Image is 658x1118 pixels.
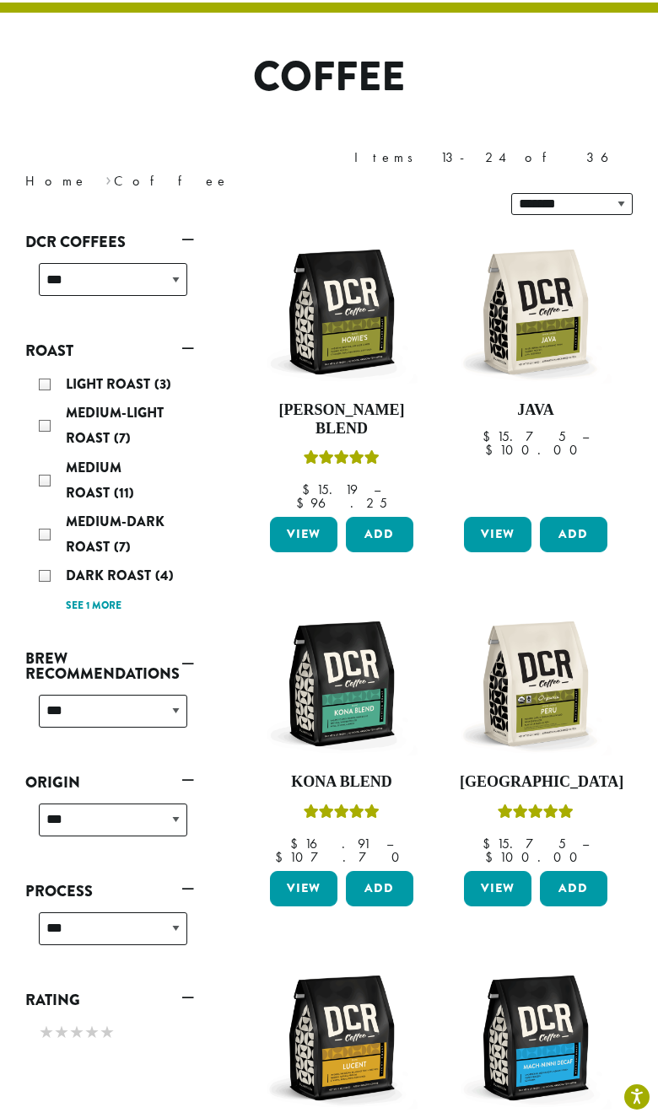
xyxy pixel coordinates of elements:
[25,336,194,365] a: Roast
[582,427,589,445] span: –
[302,481,358,498] bdi: 15.19
[39,1020,54,1045] span: ★
[346,517,413,552] button: Add
[386,835,393,852] span: –
[25,986,194,1014] a: Rating
[66,512,164,556] span: Medium-Dark Roast
[25,228,194,256] a: DCR Coffees
[460,608,612,760] img: DCR-12oz-FTO-Peru-Stock-scaled.png
[270,517,337,552] a: View
[69,1020,84,1045] span: ★
[485,848,499,866] span: $
[84,1020,100,1045] span: ★
[266,608,418,864] a: Kona BlendRated 5.00 out of 5
[25,877,194,906] a: Process
[464,871,531,906] a: View
[25,768,194,797] a: Origin
[114,537,131,556] span: (7)
[304,448,380,473] div: Rated 4.67 out of 5
[25,797,194,857] div: Origin
[540,871,607,906] button: Add
[266,608,418,760] img: DCR-12oz-Kona-Blend-Stock-scaled.png
[464,517,531,552] a: View
[25,906,194,965] div: Process
[66,458,121,503] span: Medium Roast
[25,688,194,748] div: Brew Recommendations
[374,481,380,498] span: –
[54,1020,69,1045] span: ★
[270,871,337,906] a: View
[460,773,612,792] h4: [GEOGRAPHIC_DATA]
[460,608,612,864] a: [GEOGRAPHIC_DATA]Rated 4.83 out of 5
[25,171,304,191] nav: Breadcrumb
[105,165,111,191] span: ›
[460,962,612,1114] img: DCR-12oz-Mach-Ninni-Decaf-Stock-scaled.png
[460,401,612,420] h4: Java
[66,403,164,448] span: Medium-Light Roast
[485,848,585,866] bdi: 100.00
[100,1020,115,1045] span: ★
[290,835,370,852] bdi: 16.91
[540,517,607,552] button: Add
[25,256,194,316] div: DCR Coffees
[266,236,418,510] a: [PERSON_NAME] BlendRated 4.67 out of 5
[290,835,305,852] span: $
[25,365,194,624] div: Roast
[460,236,612,510] a: Java
[266,773,418,792] h4: Kona Blend
[66,598,121,615] a: See 1 more
[460,236,612,388] img: DCR-12oz-Java-Stock-scaled.png
[25,1014,194,1053] div: Rating
[582,835,589,852] span: –
[25,644,194,688] a: Brew Recommendations
[114,428,131,448] span: (7)
[66,566,155,585] span: Dark Roast
[296,494,387,512] bdi: 96.25
[483,835,497,852] span: $
[485,441,499,459] span: $
[275,848,407,866] bdi: 107.70
[304,802,380,827] div: Rated 5.00 out of 5
[266,962,418,1114] img: DCR-12oz-Lucent-Stock-scaled.png
[354,148,633,168] div: Items 13-24 of 36
[483,835,566,852] bdi: 15.75
[296,494,310,512] span: $
[266,401,418,438] h4: [PERSON_NAME] Blend
[302,481,316,498] span: $
[483,427,497,445] span: $
[13,53,645,102] h1: Coffee
[275,848,289,866] span: $
[114,483,134,503] span: (11)
[346,871,413,906] button: Add
[483,427,566,445] bdi: 15.75
[66,374,154,394] span: Light Roast
[25,172,88,190] a: Home
[266,236,418,388] img: DCR-12oz-Howies-Stock-scaled.png
[155,566,174,585] span: (4)
[485,441,585,459] bdi: 100.00
[154,374,171,394] span: (3)
[498,802,574,827] div: Rated 4.83 out of 5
